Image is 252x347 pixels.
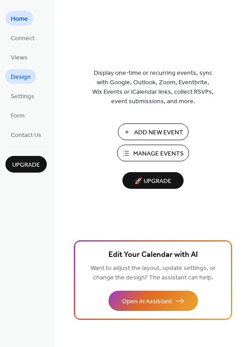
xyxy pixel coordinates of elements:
a: Design [5,69,36,84]
button: Manage Events [117,145,189,161]
span: Settings [11,92,34,101]
a: Settings [5,88,40,103]
span: Add New Event [134,128,183,137]
button: Open AI Assistant [108,291,198,311]
span: Connect [11,34,35,43]
span: Manage Events [133,149,184,159]
span: Form [11,111,25,121]
span: Home [11,14,28,24]
button: Add New Event [118,123,189,140]
a: Connect [5,30,40,45]
span: Open AI Assistant [122,297,172,306]
button: 🚀 Upgrade [122,172,184,189]
span: Edit Your Calendar with AI [108,249,198,261]
a: Home [5,11,33,26]
span: Design [11,73,31,82]
button: Upgrade [5,156,47,173]
a: Contact Us [5,127,47,142]
a: Views [5,50,33,64]
span: Upgrade [12,160,40,170]
span: 🚀 Upgrade [128,175,178,187]
span: Contact Us [11,131,41,140]
span: Views [11,53,27,63]
span: Want to adjust the layout, update settings, or change the design? The assistant can help. [90,262,216,284]
a: Form [5,108,30,123]
span: Display one-time or recurring events, sync with Google, Outlook, Zoom, Eventbrite, Wix Events or ... [92,68,214,106]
